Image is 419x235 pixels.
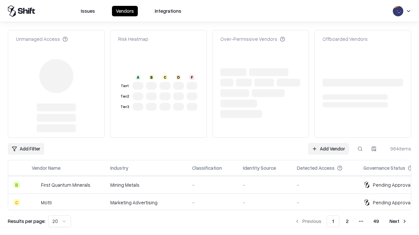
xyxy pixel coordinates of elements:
[110,199,182,206] div: Marketing Advertising
[243,181,286,188] div: -
[8,143,44,155] button: Add Filter
[149,75,154,80] div: B
[220,36,285,42] div: Over-Permissive Vendors
[322,36,368,42] div: Offboarded Vendors
[77,6,99,16] button: Issues
[176,75,181,80] div: D
[297,199,353,206] div: -
[363,164,405,171] div: Governance Status
[119,83,130,89] div: Tier 1
[136,75,141,80] div: A
[386,215,411,227] button: Next
[119,94,130,99] div: Tier 2
[189,75,194,80] div: F
[308,143,349,155] a: Add Vendor
[368,215,384,227] button: 49
[41,181,90,188] div: First Quantum Minerals
[110,164,128,171] div: Industry
[291,215,411,227] nav: pagination
[13,199,20,206] div: C
[243,199,286,206] div: -
[373,181,411,188] div: Pending Approval
[32,181,38,188] img: First Quantum Minerals
[162,75,168,80] div: C
[8,218,46,225] p: Results per page:
[341,215,354,227] button: 2
[192,181,232,188] div: -
[32,199,38,206] img: Motti
[32,164,61,171] div: Vendor Name
[110,181,182,188] div: Mining Metals
[192,199,232,206] div: -
[373,199,411,206] div: Pending Approval
[41,199,52,206] div: Motti
[151,6,185,16] button: Integrations
[118,36,148,42] div: Risk Heatmap
[112,6,138,16] button: Vendors
[192,164,222,171] div: Classification
[13,181,20,188] div: B
[385,145,411,152] div: 964 items
[119,104,130,110] div: Tier 3
[327,215,339,227] button: 1
[16,36,68,42] div: Unmanaged Access
[243,164,276,171] div: Identity Source
[297,164,335,171] div: Detected Access
[297,181,353,188] div: -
